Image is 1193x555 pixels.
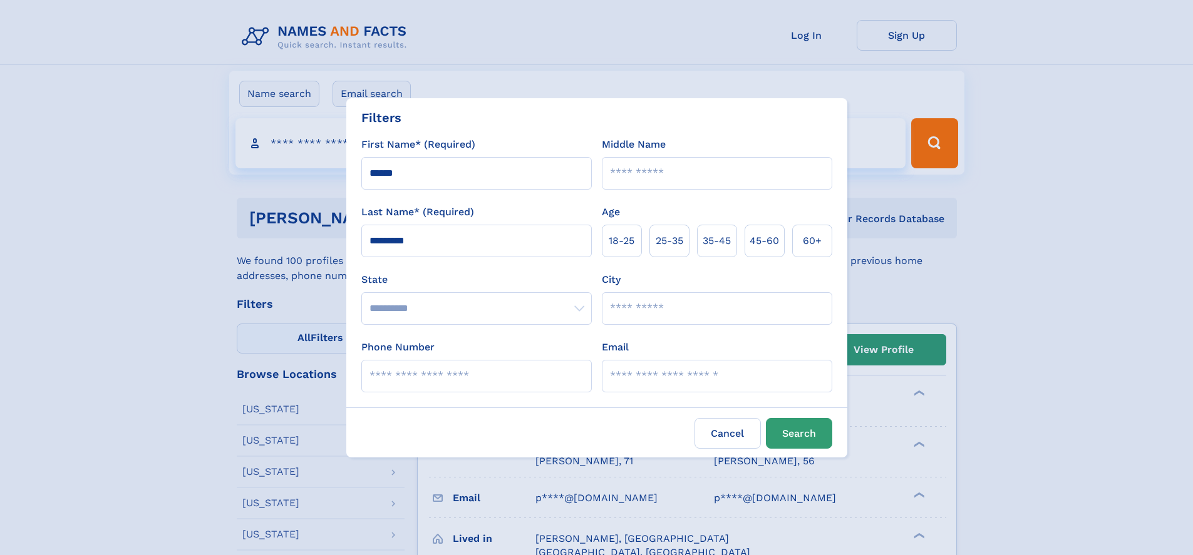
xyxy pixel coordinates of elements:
[361,205,474,220] label: Last Name* (Required)
[803,233,822,248] span: 60+
[695,418,761,449] label: Cancel
[361,272,592,287] label: State
[656,233,683,248] span: 25‑35
[361,108,401,127] div: Filters
[361,340,435,355] label: Phone Number
[703,233,731,248] span: 35‑45
[766,418,832,449] button: Search
[602,340,629,355] label: Email
[602,272,621,287] label: City
[609,233,634,248] span: 18‑25
[750,233,779,248] span: 45‑60
[361,137,475,152] label: First Name* (Required)
[602,205,620,220] label: Age
[602,137,666,152] label: Middle Name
